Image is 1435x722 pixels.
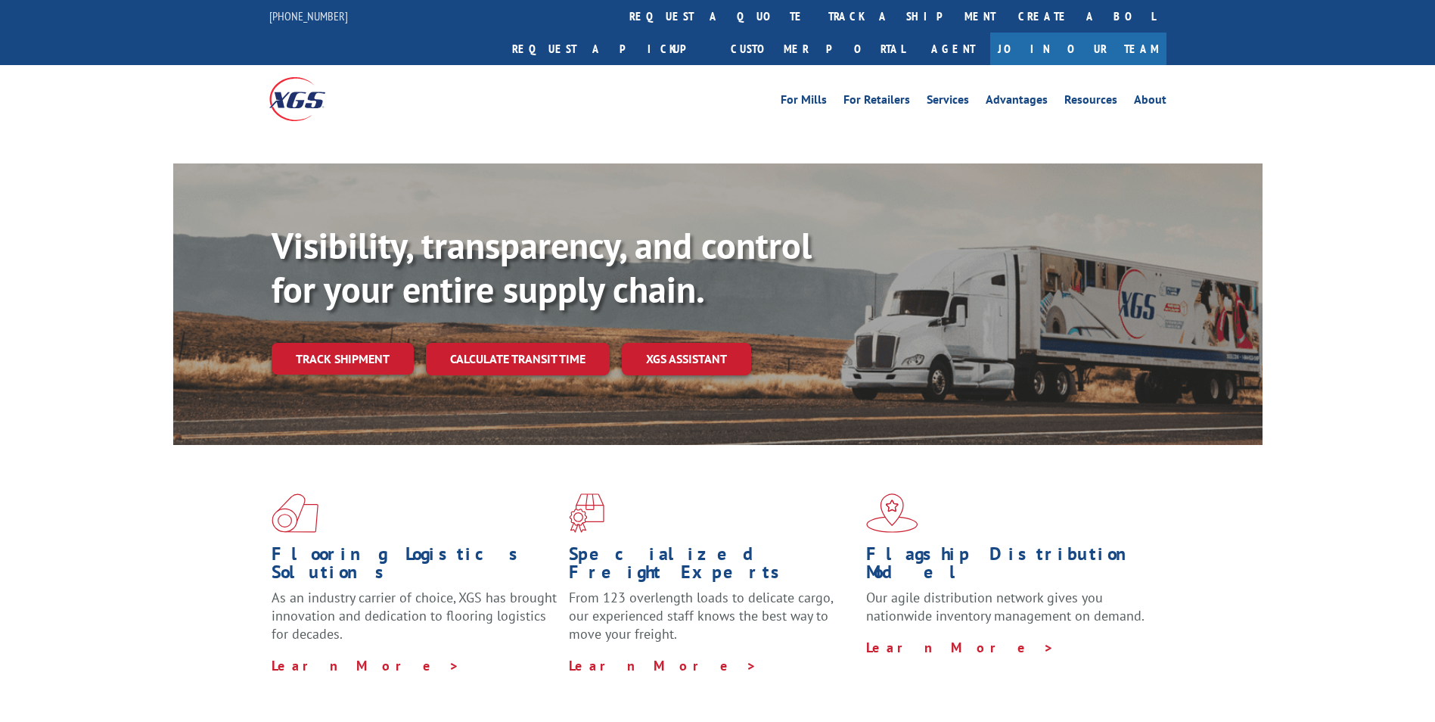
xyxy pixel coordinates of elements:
a: For Mills [781,94,827,110]
a: For Retailers [843,94,910,110]
a: [PHONE_NUMBER] [269,8,348,23]
a: Join Our Team [990,33,1166,65]
a: Agent [916,33,990,65]
a: Services [927,94,969,110]
a: Request a pickup [501,33,719,65]
img: xgs-icon-total-supply-chain-intelligence-red [272,493,318,533]
a: Learn More > [272,657,460,674]
a: XGS ASSISTANT [622,343,751,375]
span: Our agile distribution network gives you nationwide inventory management on demand. [866,589,1145,624]
span: As an industry carrier of choice, XGS has brought innovation and dedication to flooring logistics... [272,589,557,643]
a: About [1134,94,1166,110]
a: Advantages [986,94,1048,110]
a: Customer Portal [719,33,916,65]
p: From 123 overlength loads to delicate cargo, our experienced staff knows the best way to move you... [569,589,855,656]
a: Learn More > [569,657,757,674]
b: Visibility, transparency, and control for your entire supply chain. [272,222,812,313]
a: Learn More > [866,639,1055,656]
img: xgs-icon-focused-on-flooring-red [569,493,604,533]
a: Track shipment [272,343,414,375]
a: Resources [1064,94,1117,110]
h1: Flagship Distribution Model [866,545,1152,589]
a: Calculate transit time [426,343,610,375]
img: xgs-icon-flagship-distribution-model-red [866,493,918,533]
h1: Flooring Logistics Solutions [272,545,558,589]
h1: Specialized Freight Experts [569,545,855,589]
